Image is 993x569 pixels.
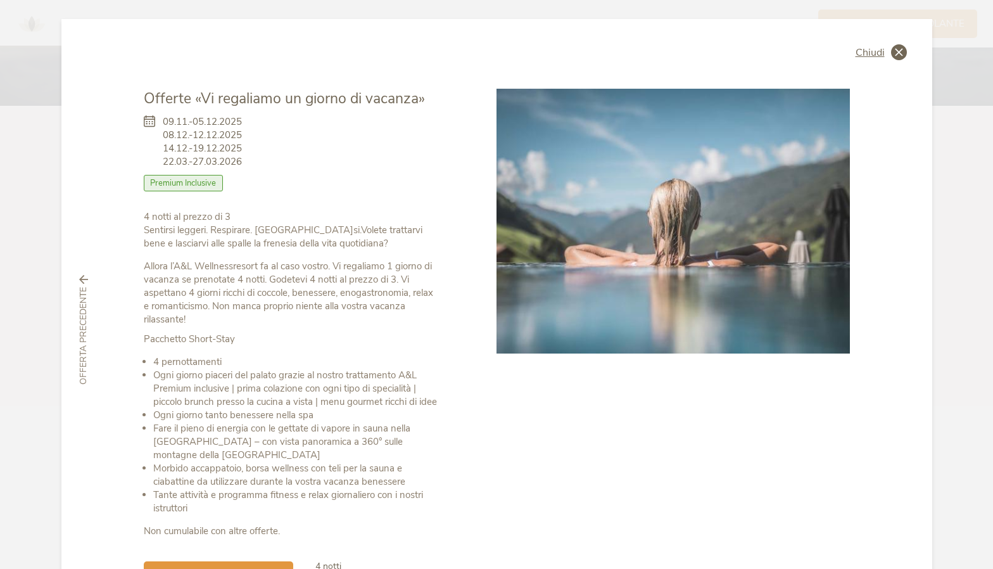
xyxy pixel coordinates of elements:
[144,210,440,250] p: Sentirsi leggeri. Respirare. [GEOGRAPHIC_DATA]si.
[144,224,422,250] strong: Volete trattarvi bene e lasciarvi alle spalle la frenesia della vita quotidiana?
[77,287,90,385] span: Offerta precedente
[144,333,235,345] strong: Pacchetto Short-Stay
[153,355,440,369] li: 4 pernottamenti
[144,210,231,223] strong: 4 notti al prezzo di 3
[144,89,425,108] span: Offerte «Vi regaliamo un giorno di vacanza»
[496,89,850,354] img: Offerte «Vi regaliamo un giorno di vacanza»
[153,369,440,409] li: Ogni giorno piaceri del palato grazie al nostro trattamento A&L Premium inclusive | prima colazio...
[144,175,224,191] span: Premium Inclusive
[144,260,440,326] p: Allora l’A&L Wellnessresort fa al caso vostro. Vi regaliamo 1 giorno di vacanza se prenotate 4 no...
[856,48,885,58] span: Chiudi
[163,115,242,169] span: 09.11.-05.12.2025 08.12.-12.12.2025 14.12.-19.12.2025 22.03.-27.03.2026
